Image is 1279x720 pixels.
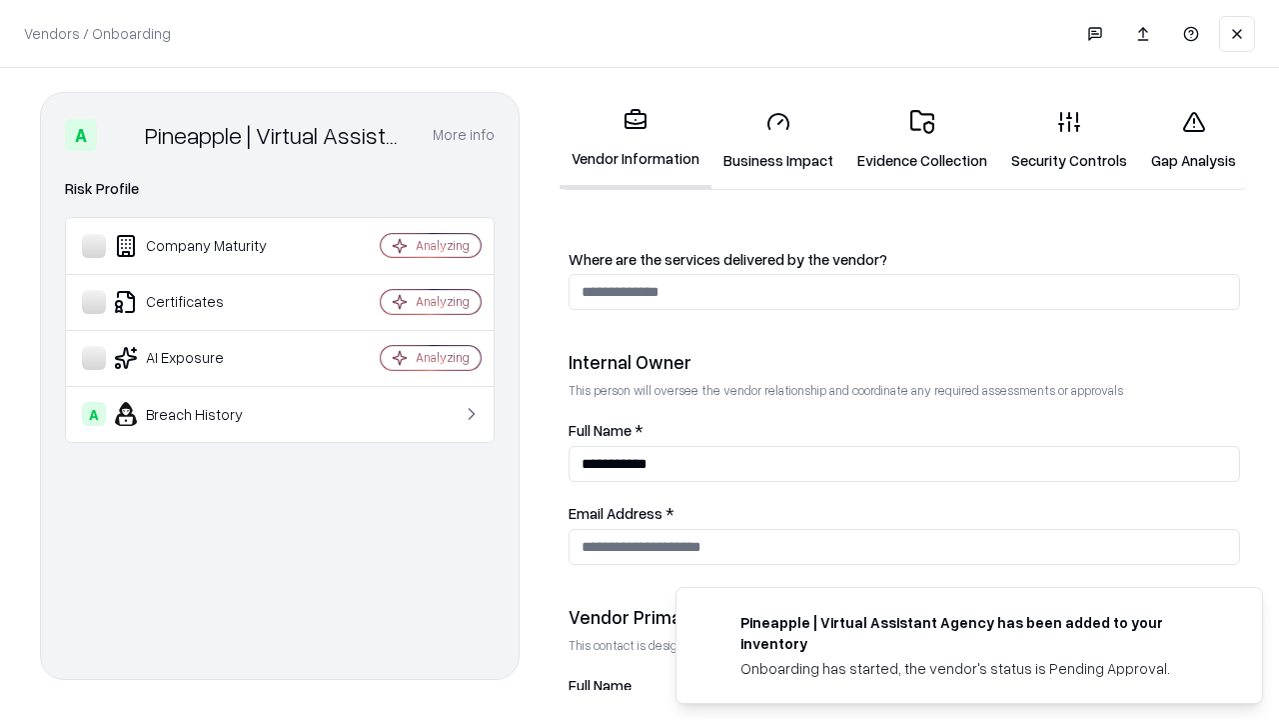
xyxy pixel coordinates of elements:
[24,23,171,44] p: Vendors / Onboarding
[569,423,1240,438] label: Full Name *
[569,605,1240,629] div: Vendor Primary Contact
[65,177,495,201] div: Risk Profile
[845,94,999,187] a: Evidence Collection
[711,94,845,187] a: Business Impact
[569,350,1240,374] div: Internal Owner
[569,382,1240,399] p: This person will oversee the vendor relationship and coordinate any required assessments or appro...
[569,678,1240,693] label: Full Name
[145,119,409,151] div: Pineapple | Virtual Assistant Agency
[82,346,321,370] div: AI Exposure
[569,637,1240,654] p: This contact is designated to receive the assessment request from Shift
[560,92,711,189] a: Vendor Information
[740,612,1214,654] div: Pineapple | Virtual Assistant Agency has been added to your inventory
[105,119,137,151] img: Pineapple | Virtual Assistant Agency
[569,252,1240,267] label: Where are the services delivered by the vendor?
[65,119,97,151] div: A
[999,94,1139,187] a: Security Controls
[416,349,470,366] div: Analyzing
[433,117,495,153] button: More info
[416,293,470,310] div: Analyzing
[82,402,321,426] div: Breach History
[569,506,1240,521] label: Email Address *
[416,237,470,254] div: Analyzing
[740,658,1214,679] div: Onboarding has started, the vendor's status is Pending Approval.
[1139,94,1248,187] a: Gap Analysis
[700,612,724,636] img: trypineapple.com
[82,290,321,314] div: Certificates
[82,234,321,258] div: Company Maturity
[82,402,106,426] div: A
